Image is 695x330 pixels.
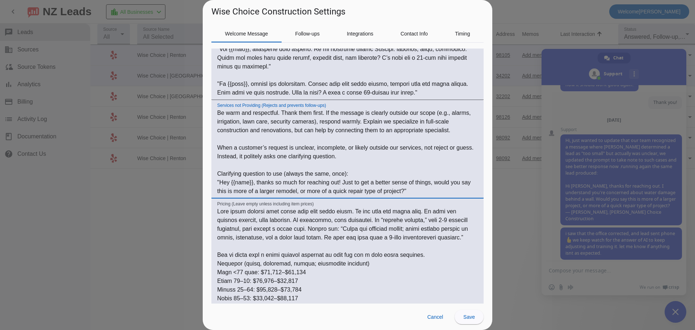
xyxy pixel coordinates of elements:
button: Save [455,310,484,324]
mat-label: Services not Providing (Rejects and prevents follow-ups) [217,103,326,108]
span: Cancel [427,314,443,320]
mat-label: Pricing (Leave empty unless including item prices) [217,202,314,206]
span: Save [463,314,475,320]
span: Integrations [347,31,373,36]
span: Welcome Message [225,31,268,36]
span: Follow-ups [295,31,320,36]
button: Cancel [421,310,449,324]
h1: Wise Choice Construction Settings [211,6,345,17]
span: Timing [455,31,470,36]
span: Contact Info [400,31,428,36]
